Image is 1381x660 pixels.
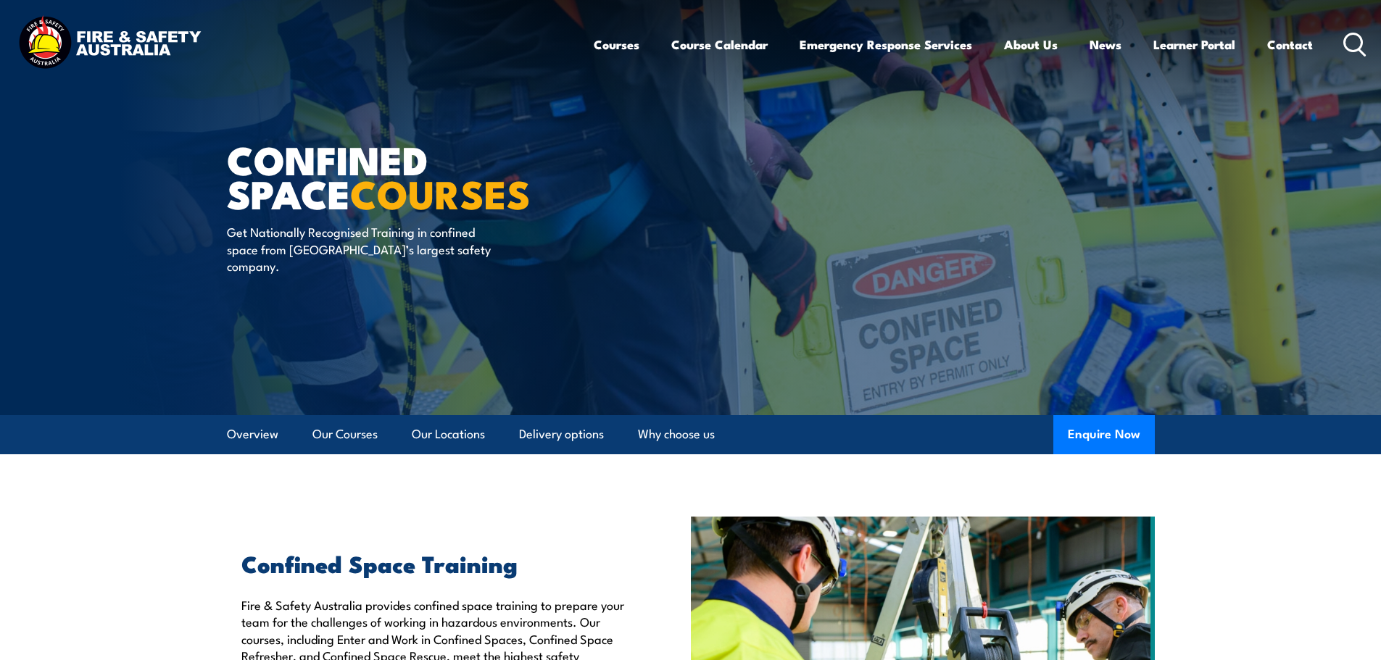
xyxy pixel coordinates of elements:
[227,142,585,209] h1: Confined Space
[519,415,604,454] a: Delivery options
[227,415,278,454] a: Overview
[638,415,715,454] a: Why choose us
[594,25,639,64] a: Courses
[1267,25,1313,64] a: Contact
[800,25,972,64] a: Emergency Response Services
[350,162,531,222] strong: COURSES
[1004,25,1058,64] a: About Us
[312,415,378,454] a: Our Courses
[1153,25,1235,64] a: Learner Portal
[1053,415,1155,454] button: Enquire Now
[227,223,492,274] p: Get Nationally Recognised Training in confined space from [GEOGRAPHIC_DATA]’s largest safety comp...
[241,553,624,573] h2: Confined Space Training
[671,25,768,64] a: Course Calendar
[1090,25,1121,64] a: News
[412,415,485,454] a: Our Locations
